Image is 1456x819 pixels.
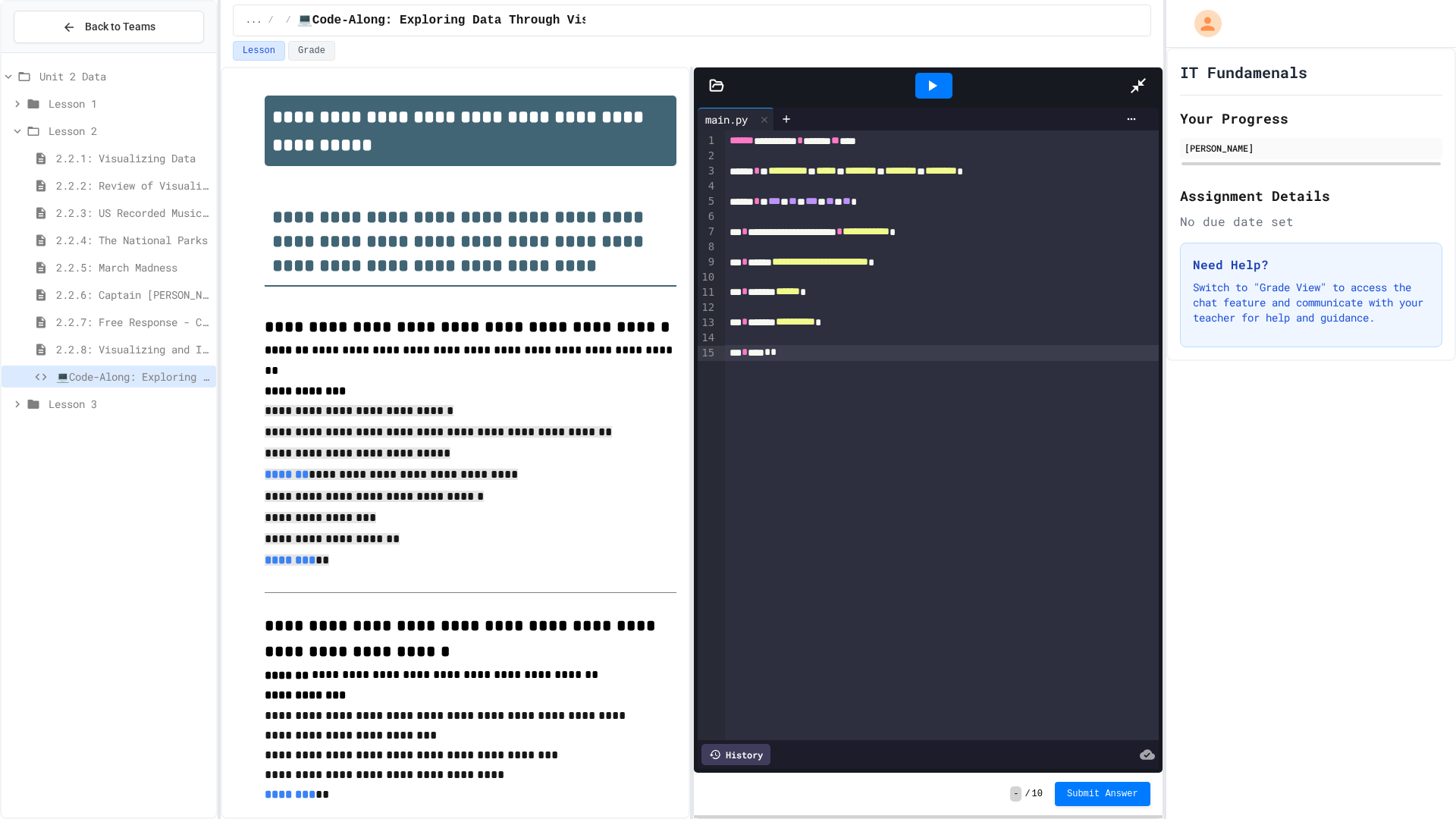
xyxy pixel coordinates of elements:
div: 13 [698,315,717,331]
div: 2 [698,149,717,164]
span: 💻Code-Along: Exploring Data Through Visualization [297,11,662,30]
span: Unit 2 Data [39,68,210,84]
h3: Need Help? [1193,256,1429,274]
span: 2.2.4: The National Parks [56,232,210,248]
span: / [268,14,273,27]
div: 8 [698,240,717,255]
div: 15 [698,346,717,361]
div: main.py [698,108,774,130]
div: [PERSON_NAME] [1185,141,1438,155]
button: Submit Answer [1055,782,1150,806]
span: 2.2.1: Visualizing Data [56,150,210,166]
div: 11 [698,285,717,300]
div: 7 [698,224,717,240]
div: main.py [698,111,755,127]
span: 2.2.6: Captain [PERSON_NAME] [56,287,210,303]
span: 2.2.3: US Recorded Music Revenue [56,205,210,221]
p: Switch to "Grade View" to access the chat feature and communicate with your teacher for help and ... [1193,280,1429,325]
div: 3 [698,164,717,179]
div: 9 [698,255,717,270]
span: / [1025,788,1030,800]
div: 10 [698,270,717,285]
button: Grade [288,41,335,61]
span: ... [246,14,262,27]
button: Back to Teams [14,11,204,43]
div: History [701,744,770,765]
div: 5 [698,194,717,209]
span: Lesson 3 [49,396,210,412]
h2: Your Progress [1180,108,1442,129]
div: 6 [698,209,717,224]
span: 2.2.8: Visualizing and Interpreting Data Quiz [56,341,210,357]
span: - [1010,786,1021,802]
span: 10 [1032,788,1043,800]
div: 12 [698,300,717,315]
span: Back to Teams [85,19,155,35]
h2: Assignment Details [1180,185,1442,206]
div: 14 [698,331,717,346]
span: / [286,14,291,27]
span: Lesson 1 [49,96,210,111]
span: 2.2.5: March Madness [56,259,210,275]
span: Submit Answer [1067,788,1138,800]
span: Lesson 2 [49,123,210,139]
div: No due date set [1180,212,1442,231]
span: 2.2.2: Review of Visualizing Data [56,177,210,193]
span: 2.2.7: Free Response - Choosing a Visualization [56,314,210,330]
div: My Account [1178,6,1225,41]
span: 💻Code-Along: Exploring Data Through Visualization [56,369,210,384]
div: 4 [698,179,717,194]
div: 1 [698,133,717,149]
h1: IT Fundamenals [1180,61,1307,83]
button: Lesson [233,41,285,61]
